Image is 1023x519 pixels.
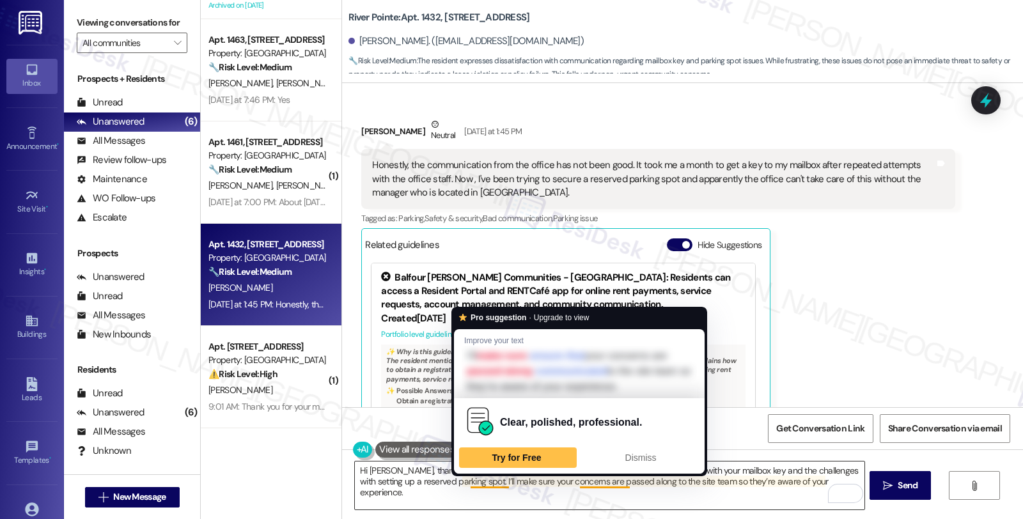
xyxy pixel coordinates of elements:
span: • [49,454,51,463]
span: Safety & security , [425,213,483,224]
div: Prospects [64,247,200,260]
div: Property: [GEOGRAPHIC_DATA] [208,251,327,265]
span: [PERSON_NAME] [276,180,340,191]
div: [DATE] at 7:46 PM: Yes [208,94,290,105]
strong: 🔧 Risk Level: Medium [208,266,292,277]
div: 9:01 AM: Thank you for your message. Our offices are currently closed, but we will contact you wh... [208,401,957,412]
textarea: To enrich screen reader interactions, please activate Accessibility in Grammarly extension settings [355,461,864,509]
span: Send [898,479,918,492]
strong: ⚠️ Risk Level: High [208,368,277,380]
span: Parking , [398,213,425,224]
div: The resident mentions communication issues and needing assistance from the office. This FAQ expla... [381,345,746,430]
div: WO Follow-ups [77,192,155,205]
span: : The resident expresses dissatisfaction with communication regarding mailbox key and parking spo... [348,54,1023,82]
i:  [174,38,181,48]
button: Share Conversation via email [880,414,1010,443]
span: [PERSON_NAME] [208,384,272,396]
div: New Inbounds [77,328,151,341]
a: Insights • [6,247,58,282]
div: Review follow-ups [77,153,166,167]
a: Buildings [6,310,58,345]
div: (6) [182,403,201,422]
div: Related guidelines [365,238,439,257]
div: Balfour [PERSON_NAME] Communities - [GEOGRAPHIC_DATA]: Residents can access a Resident Portal and... [381,271,746,312]
div: (6) [182,112,201,132]
div: Prospects + Residents [64,72,200,86]
span: [PERSON_NAME] [208,77,276,89]
div: Property: [GEOGRAPHIC_DATA] [208,353,327,367]
a: Leads [6,373,58,408]
div: Unread [77,290,123,303]
div: Neutral [428,118,458,144]
div: Apt. 1463, [STREET_ADDRESS] [208,33,327,47]
span: • [44,265,46,274]
div: All Messages [77,309,145,322]
strong: 🔧 Risk Level: Medium [208,61,292,73]
i:  [98,492,108,502]
div: Property: [GEOGRAPHIC_DATA] [208,47,327,60]
span: Get Conversation Link [776,422,864,435]
span: Parking issue [553,213,598,224]
img: ResiDesk Logo [19,11,45,35]
span: [PERSON_NAME] [208,180,276,191]
button: Get Conversation Link [768,414,873,443]
a: Templates • [6,436,58,470]
div: Apt. 1461, [STREET_ADDRESS] [208,136,327,149]
button: Send [870,471,932,500]
i:  [883,481,893,491]
div: Residents [64,363,200,376]
strong: 🔧 Risk Level: Medium [348,56,416,66]
a: Site Visit • [6,185,58,219]
div: Unanswered [77,270,144,284]
span: New Message [113,490,166,504]
div: Tagged as: [361,209,955,228]
div: Escalate [77,211,127,224]
div: [DATE] at 1:45 PM [461,125,522,138]
div: [DATE] at 7:00 PM: About [DATE] [208,196,327,208]
label: Viewing conversations for [77,13,187,33]
span: [PERSON_NAME] [276,77,340,89]
div: Honestly, the communication from the office has not been good. It took me a month to get a key to... [372,159,934,199]
div: Maintenance [77,173,147,186]
div: Unread [77,387,123,400]
div: ✨ Possible Answer s per ResiDesk AI: [386,386,740,395]
label: Hide Suggestions [698,238,762,252]
span: [PERSON_NAME] [208,282,272,293]
div: Property: [GEOGRAPHIC_DATA] [208,149,327,162]
button: New Message [85,487,180,507]
li: Obtain a registration code from the Community Management Office. [396,396,740,405]
span: • [46,203,48,212]
div: Apt. 1432, [STREET_ADDRESS] [208,238,327,251]
div: Unanswered [77,406,144,419]
span: • [57,140,59,149]
input: All communities [82,33,167,53]
b: River Pointe: Apt. 1432, [STREET_ADDRESS] [348,11,529,24]
a: Inbox [6,59,58,93]
div: All Messages [77,425,145,438]
span: Share Conversation via email [888,422,1002,435]
div: [PERSON_NAME]. ([EMAIL_ADDRESS][DOMAIN_NAME]) [348,35,584,48]
div: ✨ Why is this guideline relevant?: [386,347,740,356]
div: Apt. [STREET_ADDRESS] [208,340,327,353]
div: [PERSON_NAME] [361,118,955,149]
strong: 🔧 Risk Level: Medium [208,164,292,175]
i:  [969,481,979,491]
div: Unknown [77,444,131,458]
span: Bad communication , [483,213,552,224]
div: Portfolio level guideline ( 69 % match) [381,328,746,341]
div: Created [DATE] [381,312,746,325]
div: Unanswered [77,115,144,128]
div: Unread [77,96,123,109]
div: All Messages [77,134,145,148]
